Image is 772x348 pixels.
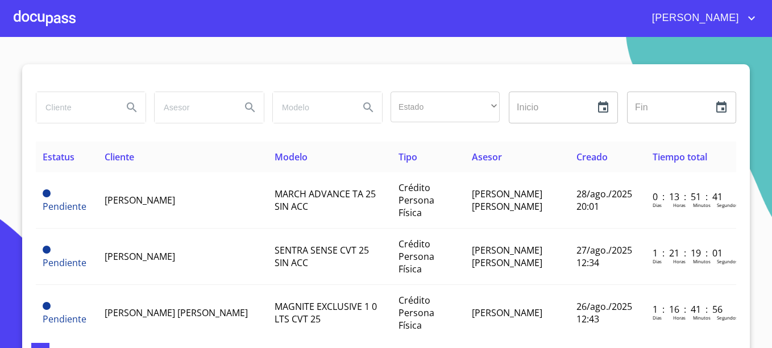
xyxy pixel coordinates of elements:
p: Minutos [693,314,711,321]
span: [PERSON_NAME] [PERSON_NAME] [472,244,542,269]
p: 1 : 16 : 41 : 56 [653,303,729,316]
span: MARCH ADVANCE TA 25 SIN ACC [275,188,376,213]
p: 0 : 13 : 51 : 41 [653,190,729,203]
p: Segundos [717,314,738,321]
span: Tiempo total [653,151,707,163]
p: Dias [653,314,662,321]
span: Pendiente [43,313,86,325]
button: account of current user [644,9,758,27]
input: search [36,92,114,123]
span: Cliente [105,151,134,163]
span: 28/ago./2025 20:01 [576,188,632,213]
p: Segundos [717,202,738,208]
span: Crédito Persona Física [399,181,434,219]
p: Horas [673,202,686,208]
span: Pendiente [43,246,51,254]
div: ​ [391,92,500,122]
span: MAGNITE EXCLUSIVE 1 0 LTS CVT 25 [275,300,377,325]
button: Search [355,94,382,121]
span: Tipo [399,151,417,163]
p: 1 : 21 : 19 : 01 [653,247,729,259]
span: Pendiente [43,302,51,310]
input: search [273,92,350,123]
input: search [155,92,232,123]
p: Segundos [717,258,738,264]
span: SENTRA SENSE CVT 25 SIN ACC [275,244,369,269]
span: Pendiente [43,200,86,213]
span: Estatus [43,151,74,163]
p: Minutos [693,202,711,208]
button: Search [118,94,146,121]
p: Dias [653,258,662,264]
span: [PERSON_NAME] [PERSON_NAME] [472,188,542,213]
span: Creado [576,151,608,163]
span: 27/ago./2025 12:34 [576,244,632,269]
span: Modelo [275,151,308,163]
span: Pendiente [43,256,86,269]
span: [PERSON_NAME] [105,194,175,206]
p: Minutos [693,258,711,264]
span: Crédito Persona Física [399,238,434,275]
span: [PERSON_NAME] [105,250,175,263]
span: [PERSON_NAME] [472,306,542,319]
span: [PERSON_NAME] [644,9,745,27]
span: 26/ago./2025 12:43 [576,300,632,325]
p: Horas [673,314,686,321]
button: Search [236,94,264,121]
p: Horas [673,258,686,264]
span: Pendiente [43,189,51,197]
span: Crédito Persona Física [399,294,434,332]
span: [PERSON_NAME] [PERSON_NAME] [105,306,248,319]
span: Asesor [472,151,502,163]
p: Dias [653,202,662,208]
